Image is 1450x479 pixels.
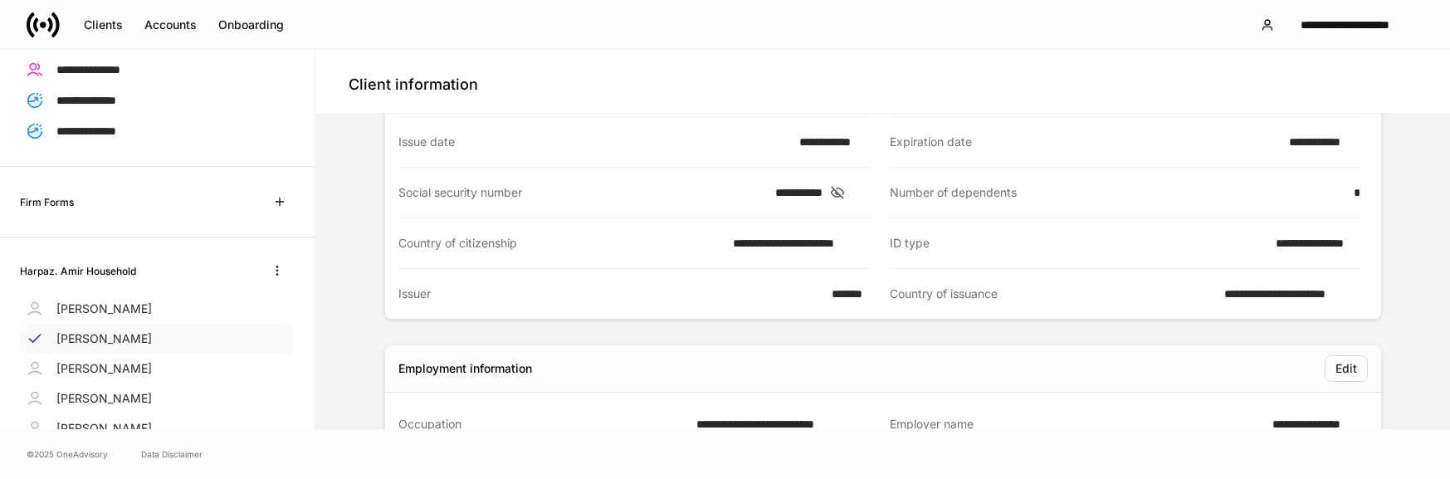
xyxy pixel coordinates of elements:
div: Edit [1335,363,1357,374]
p: [PERSON_NAME] [56,420,152,437]
div: Expiration date [890,134,1279,150]
h6: Firm Forms [20,194,74,210]
a: [PERSON_NAME] [20,324,295,354]
div: Accounts [144,19,197,31]
div: Employer name [890,416,1263,433]
a: Data Disclaimer [141,447,203,461]
span: © 2025 OneAdvisory [27,447,108,461]
div: Issue date [398,134,790,150]
button: Accounts [134,12,207,38]
button: Onboarding [207,12,295,38]
div: Occupation [398,416,686,433]
button: Edit [1325,355,1368,382]
div: Clients [84,19,123,31]
div: Employment information [398,360,532,377]
a: [PERSON_NAME] [20,294,295,324]
div: Country of issuance [890,286,1214,302]
p: [PERSON_NAME] [56,330,152,347]
a: [PERSON_NAME] [20,413,295,443]
h4: Client information [349,75,478,95]
div: Country of citizenship [398,235,723,252]
p: [PERSON_NAME] [56,301,152,317]
p: [PERSON_NAME] [56,360,152,377]
a: [PERSON_NAME] [20,384,295,413]
a: [PERSON_NAME] [20,354,295,384]
div: Number of dependents [890,184,1344,201]
button: Clients [73,12,134,38]
h6: Harpaz. Amir Household [20,263,136,279]
p: [PERSON_NAME] [56,390,152,407]
div: Issuer [398,286,823,302]
div: Onboarding [218,19,284,31]
div: ID type [890,235,1267,252]
div: Social security number [398,184,766,201]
